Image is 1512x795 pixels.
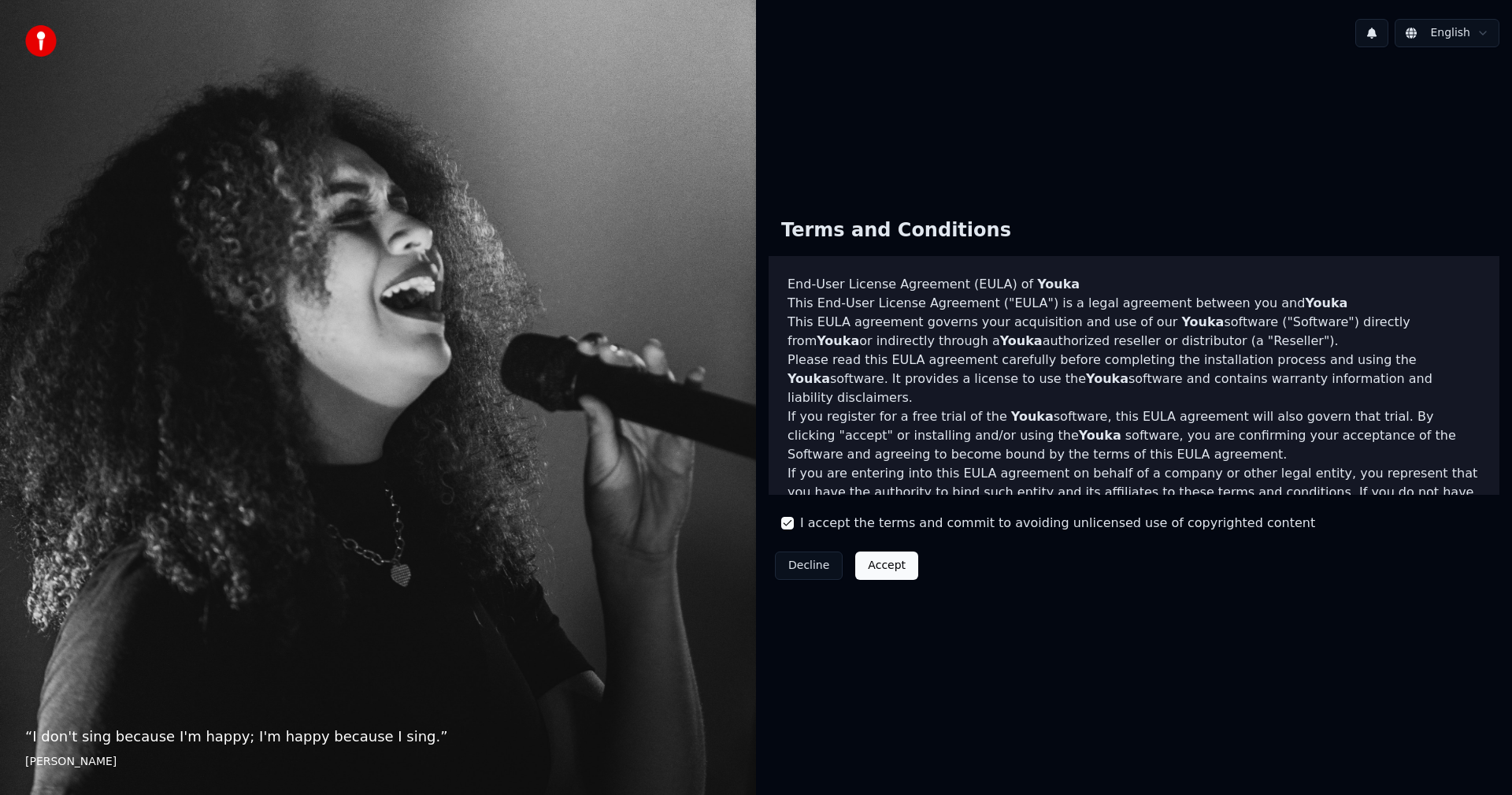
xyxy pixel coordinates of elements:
[817,333,859,348] span: Youka
[787,313,1480,351] p: This EULA agreement governs your acquisition and use of our software ("Software") directly from o...
[787,371,830,386] span: Youka
[25,726,731,748] p: “ I don't sing because I'm happy; I'm happy because I sing. ”
[25,25,57,57] img: youka
[787,294,1480,313] p: This End-User License Agreement ("EULA") is a legal agreement between you and
[787,351,1480,407] p: Please read this EULA agreement carefully before completing the installation process and using th...
[1000,333,1043,348] span: Youka
[855,552,918,580] button: Accept
[1305,295,1347,310] span: Youka
[769,206,1024,256] div: Terms and Conditions
[1037,277,1080,292] span: Youka
[1011,409,1054,424] span: Youka
[800,514,1315,533] label: I accept the terms and commit to avoiding unlicensed use of copyrighted content
[1181,314,1224,329] span: Youka
[1086,371,1128,386] span: Youka
[1079,428,1121,443] span: Youka
[787,407,1480,464] p: If you register for a free trial of the software, this EULA agreement will also govern that trial...
[787,464,1480,540] p: If you are entering into this EULA agreement on behalf of a company or other legal entity, you re...
[775,552,843,580] button: Decline
[25,754,731,770] footer: [PERSON_NAME]
[787,275,1480,294] h3: End-User License Agreement (EULA) of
